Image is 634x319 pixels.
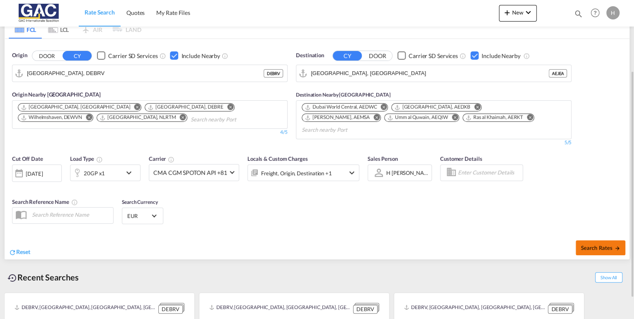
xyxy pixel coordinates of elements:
md-datepicker: Select [12,181,18,192]
span: Search Rates [581,244,620,251]
div: Bremen, DEBRE [148,104,223,111]
div: Dubai World Central, AEDWC [305,104,377,111]
span: Search Reference Name [12,198,78,205]
div: 20GP x1 [84,167,105,179]
div: Press delete to remove this chip. [387,114,450,121]
button: Remove [368,114,380,122]
span: Origin [12,51,27,60]
div: H [606,6,619,19]
md-icon: Unchecked: Ignores neighbouring ports when fetching rates.Checked : Includes neighbouring ports w... [523,53,530,59]
md-tab-item: LCL [42,20,75,39]
md-checkbox: Checkbox No Ink [170,51,220,60]
div: Carrier SD Services [108,52,157,60]
md-icon: Unchecked: Search for CY (Container Yard) services for all selected carriers.Checked : Search for... [159,53,166,59]
md-icon: icon-arrow-right [615,245,620,251]
span: Help [588,6,602,20]
button: DOOR [363,51,392,60]
div: 4/5 [280,129,288,136]
div: [DATE] [26,170,43,177]
md-icon: icon-backup-restore [7,273,17,283]
md-icon: icon-chevron-down [124,168,138,178]
span: CMA CGM SPOTON API +81 [153,169,227,177]
div: icon-refreshReset [9,248,30,257]
button: Remove [222,104,234,112]
md-icon: icon-information-outline [96,156,103,163]
div: DEBRV, Bremerhaven, Germany, Western Europe, Europe [404,303,546,313]
md-input-container: Jebel Ali, AEJEA [296,65,571,82]
input: Search by Port [311,67,549,80]
div: DEBRV [158,305,183,314]
md-icon: Your search will be saved by the below given name [71,199,78,205]
button: DOOR [32,51,61,60]
md-icon: icon-chevron-down [523,7,533,17]
div: Press delete to remove this chip. [394,104,472,111]
div: Hamburg, DEHAM [21,104,130,111]
div: Press delete to remove this chip. [21,104,132,111]
button: Remove [128,104,141,112]
div: Press delete to remove this chip. [465,114,525,121]
md-select: Select Currency: € EUREuro [126,210,159,222]
div: Freight Origin Destination Factory Stuffingicon-chevron-down [247,164,359,181]
md-checkbox: Checkbox No Ink [470,51,520,60]
div: Press delete to remove this chip. [148,104,225,111]
div: DEBRV, Bremerhaven, Germany, Western Europe, Europe [209,303,351,313]
div: [DATE] [12,164,62,182]
md-select: Sales Person: H menze [385,167,429,179]
div: H [PERSON_NAME] [386,169,434,176]
md-tab-item: FCL [9,20,42,39]
div: Press delete to remove this chip. [21,114,84,121]
img: 9f305d00dc7b11eeb4548362177db9c3.png [12,4,68,22]
md-input-container: Bremerhaven, DEBRV [12,65,287,82]
button: Remove [469,104,481,112]
input: Search Reference Name [28,208,113,221]
md-pagination-wrapper: Use the left and right arrow keys to navigate between tabs [9,20,141,39]
input: Chips input. [302,123,380,137]
button: Remove [521,114,534,122]
div: Include Nearby [181,52,220,60]
div: Carrier SD Services [409,52,458,60]
button: Remove [446,114,459,122]
md-icon: icon-magnify [574,9,583,18]
div: Mina Saqr, AEMSA [305,114,370,121]
span: Load Type [70,155,103,162]
md-icon: icon-plus 400-fg [502,7,512,17]
md-icon: icon-chevron-down [347,168,357,178]
div: icon-magnify [574,9,583,22]
md-icon: The selected Trucker/Carrierwill be displayed in the rate results If the rates are from another f... [168,156,174,163]
span: Show All [595,272,622,283]
span: Quotes [126,9,145,16]
div: Origin DOOR CY Checkbox No InkUnchecked: Search for CY (Container Yard) services for all selected... [5,39,629,259]
span: Sales Person [368,155,398,162]
div: DEBRV [264,69,283,77]
button: Search Ratesicon-arrow-right [576,240,625,255]
input: Search by Port [27,67,264,80]
button: icon-plus 400-fgNewicon-chevron-down [499,5,537,22]
input: Search nearby Port [191,113,269,126]
button: CY [333,51,362,60]
div: Wilhelmshaven, DEWVN [21,114,82,121]
div: Help [588,6,606,21]
div: DEBRV [353,305,377,314]
md-icon: icon-refresh [9,249,16,256]
div: 5/5 [296,139,571,146]
md-chips-wrap: Chips container. Use arrow keys to select chips. [300,101,567,137]
span: Destination [296,51,324,60]
span: New [502,9,533,16]
button: CY [63,51,92,60]
md-checkbox: Checkbox No Ink [397,51,458,60]
span: Customer Details [440,155,482,162]
div: Press delete to remove this chip. [305,104,378,111]
span: Rate Search [85,9,115,16]
button: Remove [174,114,187,122]
button: Remove [80,114,93,122]
md-icon: Unchecked: Ignores neighbouring ports when fetching rates.Checked : Includes neighbouring ports w... [222,53,228,59]
md-checkbox: Checkbox No Ink [97,51,157,60]
span: Locals & Custom Charges [247,155,308,162]
div: DEBRV [548,305,572,314]
button: Remove [375,104,387,112]
span: Destination Nearby [GEOGRAPHIC_DATA] [296,92,390,98]
span: Search Currency [122,199,158,205]
div: Recent Searches [4,268,82,287]
div: AEJEA [549,69,567,77]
